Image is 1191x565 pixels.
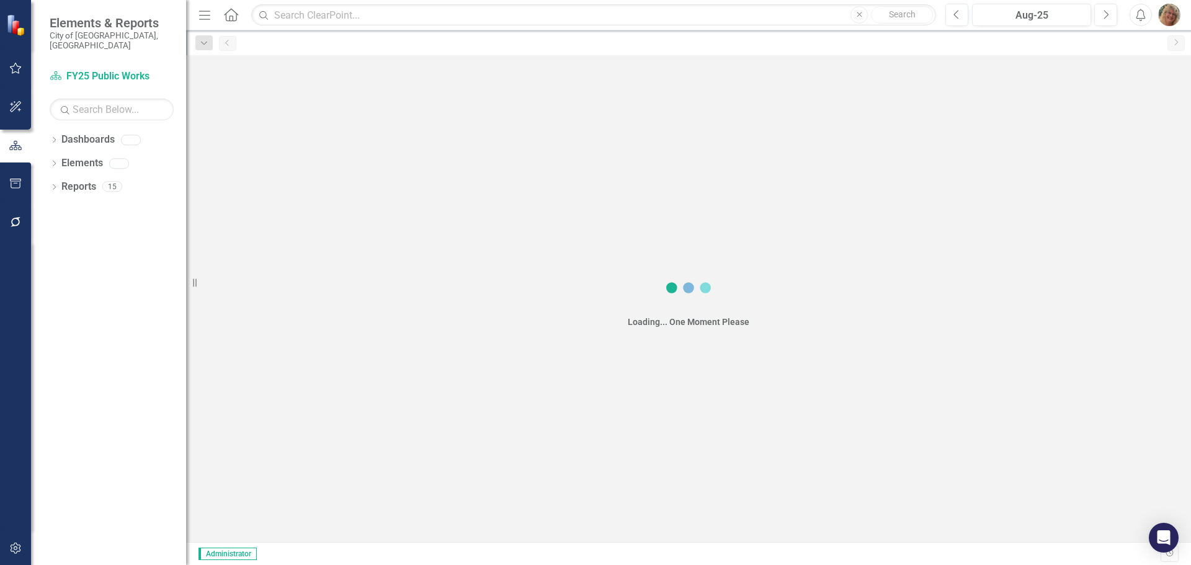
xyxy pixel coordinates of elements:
[1149,523,1179,553] div: Open Intercom Messenger
[6,14,28,36] img: ClearPoint Strategy
[1158,4,1180,26] img: Hallie Pelham
[251,4,936,26] input: Search ClearPoint...
[61,133,115,147] a: Dashboards
[50,30,174,51] small: City of [GEOGRAPHIC_DATA], [GEOGRAPHIC_DATA]
[628,316,749,328] div: Loading... One Moment Please
[976,8,1087,23] div: Aug-25
[50,16,174,30] span: Elements & Reports
[198,548,257,560] span: Administrator
[102,182,122,192] div: 15
[972,4,1091,26] button: Aug-25
[61,180,96,194] a: Reports
[889,9,916,19] span: Search
[871,6,933,24] button: Search
[61,156,103,171] a: Elements
[50,99,174,120] input: Search Below...
[50,69,174,84] a: FY25 Public Works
